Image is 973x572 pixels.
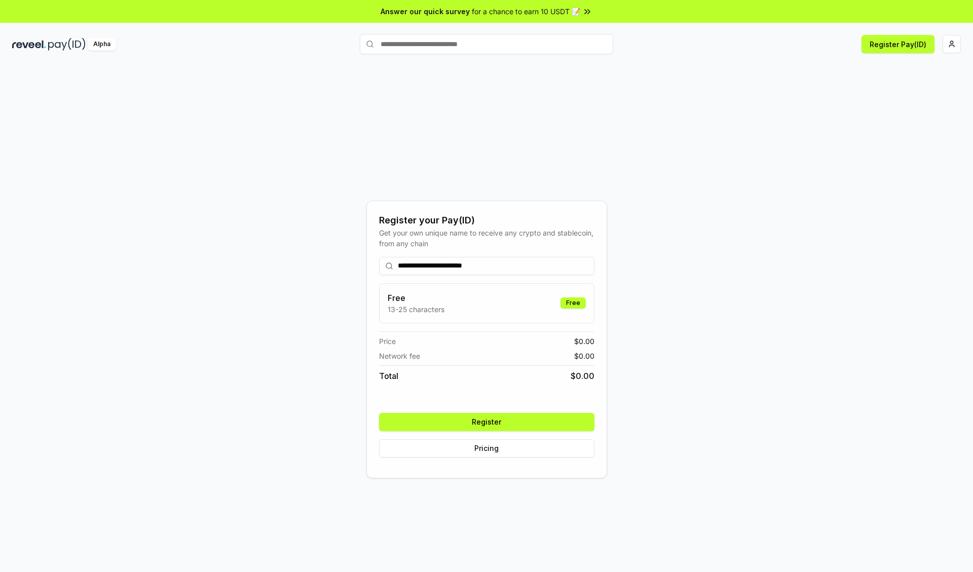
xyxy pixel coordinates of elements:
[48,38,86,51] img: pay_id
[571,370,594,382] span: $ 0.00
[862,35,934,53] button: Register Pay(ID)
[12,38,46,51] img: reveel_dark
[388,292,444,304] h3: Free
[379,370,398,382] span: Total
[381,6,470,17] span: Answer our quick survey
[574,336,594,347] span: $ 0.00
[379,336,396,347] span: Price
[379,413,594,431] button: Register
[379,227,594,249] div: Get your own unique name to receive any crypto and stablecoin, from any chain
[574,351,594,361] span: $ 0.00
[560,297,586,309] div: Free
[472,6,580,17] span: for a chance to earn 10 USDT 📝
[379,351,420,361] span: Network fee
[88,38,116,51] div: Alpha
[388,304,444,315] p: 13-25 characters
[379,439,594,457] button: Pricing
[379,213,594,227] div: Register your Pay(ID)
